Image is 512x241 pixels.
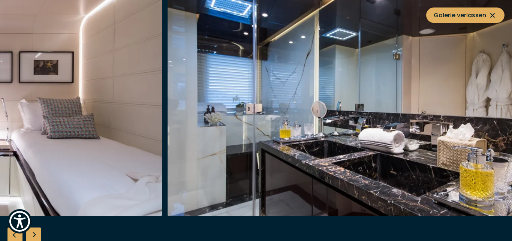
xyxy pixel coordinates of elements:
button: Galerie verlassen [426,7,505,23]
button: Show Accessibility Preferences [7,209,32,234]
span: Galerie verlassen [434,10,497,20]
